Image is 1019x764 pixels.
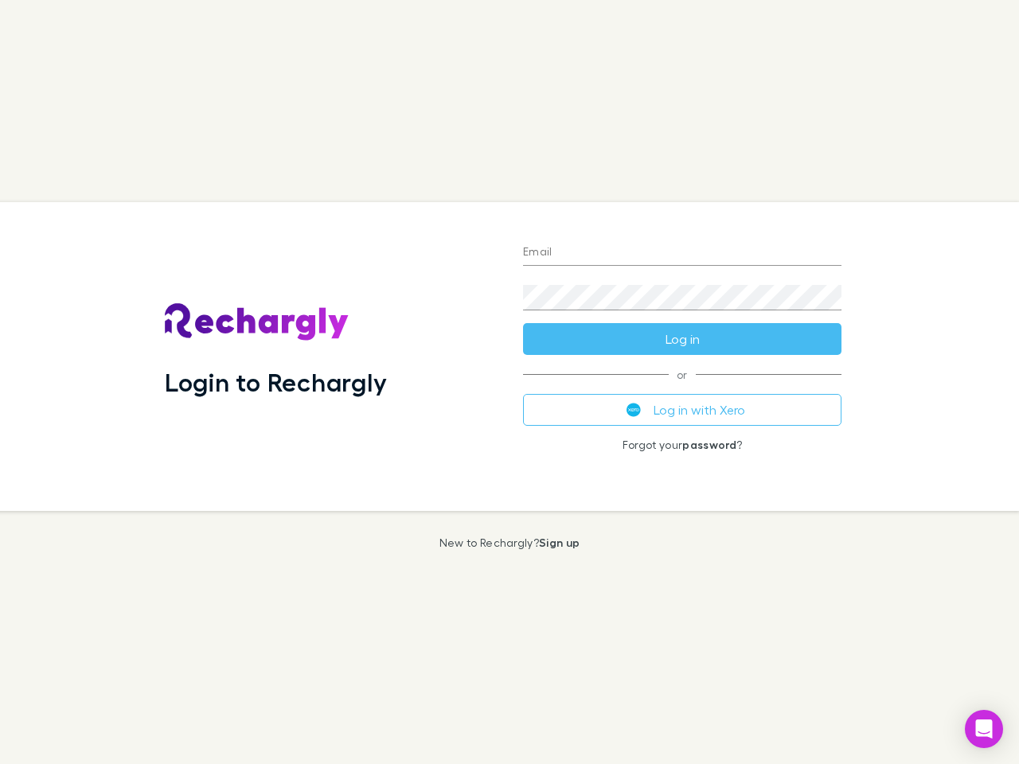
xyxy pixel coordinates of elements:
span: or [523,374,841,375]
h1: Login to Rechargly [165,367,387,397]
p: New to Rechargly? [439,536,580,549]
img: Rechargly's Logo [165,303,349,341]
div: Open Intercom Messenger [965,710,1003,748]
img: Xero's logo [627,403,641,417]
p: Forgot your ? [523,439,841,451]
a: Sign up [539,536,580,549]
button: Log in with Xero [523,394,841,426]
button: Log in [523,323,841,355]
a: password [682,438,736,451]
